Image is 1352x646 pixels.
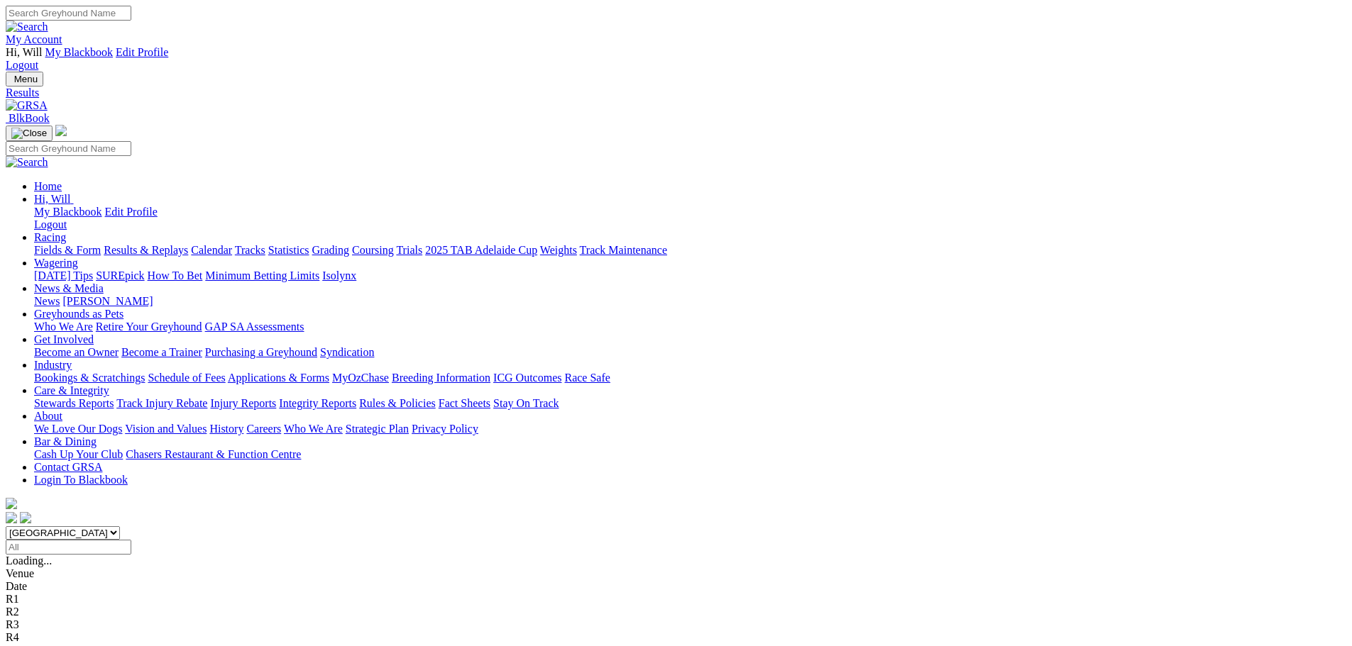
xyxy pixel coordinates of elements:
[148,372,225,384] a: Schedule of Fees
[9,112,50,124] span: BlkBook
[34,206,1346,231] div: Hi, Will
[34,206,102,218] a: My Blackbook
[34,384,109,396] a: Care & Integrity
[6,141,131,156] input: Search
[6,498,17,509] img: logo-grsa-white.png
[6,593,1346,606] div: R1
[228,372,329,384] a: Applications & Forms
[148,269,203,282] a: How To Bet
[126,448,301,460] a: Chasers Restaurant & Function Centre
[320,346,374,358] a: Syndication
[6,555,52,567] span: Loading...
[210,397,276,409] a: Injury Reports
[34,423,1346,435] div: About
[6,540,131,555] input: Select date
[34,193,71,205] span: Hi, Will
[34,359,72,371] a: Industry
[11,128,47,139] img: Close
[34,257,78,269] a: Wagering
[34,372,145,384] a: Bookings & Scratchings
[6,512,17,523] img: facebook.svg
[34,218,67,230] a: Logout
[332,372,389,384] a: MyOzChase
[34,180,62,192] a: Home
[96,269,144,282] a: SUREpick
[34,346,119,358] a: Become an Owner
[34,346,1346,359] div: Get Involved
[6,156,48,169] img: Search
[6,99,48,112] img: GRSA
[564,372,610,384] a: Race Safe
[125,423,207,435] a: Vision and Values
[6,6,131,21] input: Search
[34,448,1346,461] div: Bar & Dining
[191,244,232,256] a: Calendar
[34,448,123,460] a: Cash Up Your Club
[6,87,1346,99] a: Results
[55,125,67,136] img: logo-grsa-white.png
[493,372,561,384] a: ICG Outcomes
[116,46,168,58] a: Edit Profile
[6,112,50,124] a: BlkBook
[493,397,559,409] a: Stay On Track
[34,461,102,473] a: Contact GRSA
[45,46,114,58] a: My Blackbook
[62,295,153,307] a: [PERSON_NAME]
[205,346,317,358] a: Purchasing a Greyhound
[540,244,577,256] a: Weights
[6,72,43,87] button: Toggle navigation
[105,206,158,218] a: Edit Profile
[392,372,490,384] a: Breeding Information
[116,397,207,409] a: Track Injury Rebate
[20,512,31,523] img: twitter.svg
[580,244,667,256] a: Track Maintenance
[346,423,409,435] a: Strategic Plan
[34,423,122,435] a: We Love Our Dogs
[6,21,48,33] img: Search
[34,333,94,345] a: Get Involved
[6,631,1346,644] div: R4
[268,244,309,256] a: Statistics
[209,423,243,435] a: History
[34,231,66,243] a: Racing
[34,410,62,422] a: About
[34,308,123,320] a: Greyhounds as Pets
[205,269,319,282] a: Minimum Betting Limits
[284,423,343,435] a: Who We Are
[6,46,1346,72] div: My Account
[34,435,97,447] a: Bar & Dining
[6,580,1346,593] div: Date
[34,244,1346,257] div: Racing
[34,269,1346,282] div: Wagering
[34,295,60,307] a: News
[279,397,356,409] a: Integrity Reports
[396,244,422,256] a: Trials
[6,618,1346,631] div: R3
[6,606,1346,618] div: R2
[14,74,38,84] span: Menu
[34,372,1346,384] div: Industry
[439,397,490,409] a: Fact Sheets
[6,59,38,71] a: Logout
[34,193,74,205] a: Hi, Will
[34,397,1346,410] div: Care & Integrity
[322,269,356,282] a: Isolynx
[359,397,436,409] a: Rules & Policies
[34,244,101,256] a: Fields & Form
[34,321,93,333] a: Who We Are
[34,269,93,282] a: [DATE] Tips
[6,33,62,45] a: My Account
[96,321,202,333] a: Retire Your Greyhound
[425,244,537,256] a: 2025 TAB Adelaide Cup
[34,321,1346,333] div: Greyhounds as Pets
[352,244,394,256] a: Coursing
[6,46,43,58] span: Hi, Will
[34,282,104,294] a: News & Media
[205,321,304,333] a: GAP SA Assessments
[121,346,202,358] a: Become a Trainer
[6,567,1346,580] div: Venue
[34,397,114,409] a: Stewards Reports
[412,423,478,435] a: Privacy Policy
[246,423,281,435] a: Careers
